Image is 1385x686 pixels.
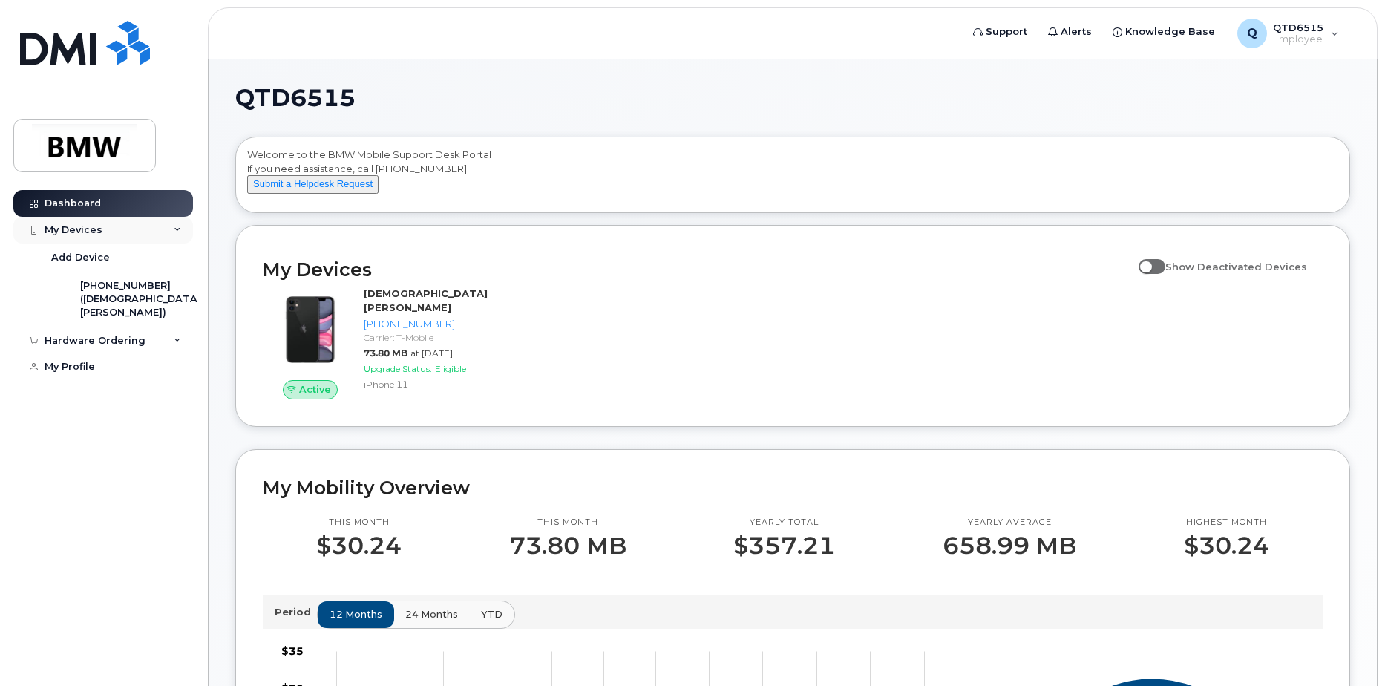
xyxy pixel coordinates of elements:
[1184,532,1269,559] p: $30.24
[509,532,626,559] p: 73.80 MB
[509,517,626,529] p: This month
[481,607,502,621] span: YTD
[364,331,508,344] div: Carrier: T-Mobile
[235,87,356,109] span: QTD6515
[1320,621,1374,675] iframe: Messenger Launcher
[943,532,1076,559] p: 658.99 MB
[364,317,508,331] div: [PHONE_NUMBER]
[733,517,835,529] p: Yearly total
[405,607,458,621] span: 24 months
[316,532,402,559] p: $30.24
[364,287,488,313] strong: [DEMOGRAPHIC_DATA][PERSON_NAME]
[275,294,346,365] img: iPhone_11.jpg
[1184,517,1269,529] p: Highest month
[410,347,453,359] span: at [DATE]
[364,378,508,391] div: iPhone 11
[316,517,402,529] p: This month
[247,175,379,194] button: Submit a Helpdesk Request
[275,605,317,619] p: Period
[247,177,379,189] a: Submit a Helpdesk Request
[943,517,1076,529] p: Yearly average
[733,532,835,559] p: $357.21
[263,258,1131,281] h2: My Devices
[263,287,514,399] a: Active[DEMOGRAPHIC_DATA][PERSON_NAME][PHONE_NUMBER]Carrier: T-Mobile73.80 MBat [DATE]Upgrade Stat...
[364,363,432,374] span: Upgrade Status:
[1165,261,1307,272] span: Show Deactivated Devices
[364,347,407,359] span: 73.80 MB
[435,363,466,374] span: Eligible
[299,382,331,396] span: Active
[281,644,304,658] tspan: $35
[263,477,1323,499] h2: My Mobility Overview
[1139,252,1150,264] input: Show Deactivated Devices
[247,148,1338,207] div: Welcome to the BMW Mobile Support Desk Portal If you need assistance, call [PHONE_NUMBER].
